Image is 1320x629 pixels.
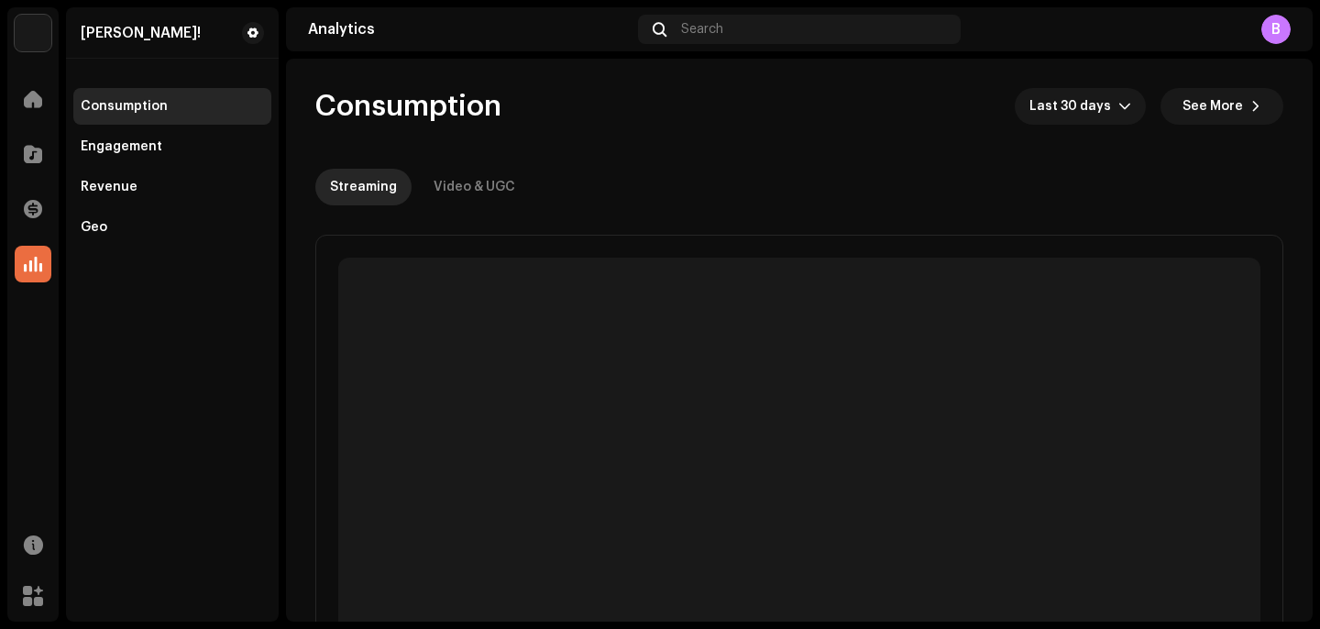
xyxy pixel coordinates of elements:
[73,169,271,205] re-m-nav-item: Revenue
[434,169,515,205] div: Video & UGC
[330,169,397,205] div: Streaming
[315,88,501,125] span: Consumption
[1182,88,1243,125] span: See More
[81,99,168,114] div: Consumption
[681,22,723,37] span: Search
[1261,15,1291,44] div: B
[73,128,271,165] re-m-nav-item: Engagement
[308,22,631,37] div: Analytics
[73,209,271,246] re-m-nav-item: Geo
[81,180,137,194] div: Revenue
[81,26,201,40] div: Fank!
[81,139,162,154] div: Engagement
[15,15,51,51] img: 4d355f5d-9311-46a2-b30d-525bdb8252bf
[73,88,271,125] re-m-nav-item: Consumption
[81,220,107,235] div: Geo
[1160,88,1283,125] button: See More
[1029,88,1118,125] span: Last 30 days
[1118,88,1131,125] div: dropdown trigger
